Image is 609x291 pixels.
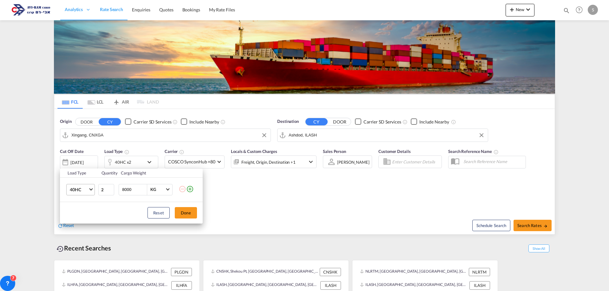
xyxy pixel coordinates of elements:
th: Load Type [60,168,98,178]
md-select: Choose: 40HC [66,184,95,195]
div: KG [150,187,156,192]
button: Done [175,207,197,218]
md-icon: icon-plus-circle-outline [186,185,194,193]
th: Quantity [98,168,117,178]
input: Enter Weight [121,184,147,195]
button: Reset [147,207,170,218]
span: 40HC [70,187,88,193]
md-icon: icon-minus-circle-outline [179,185,186,193]
div: Cargo Weight [121,170,175,176]
input: Qty [98,184,114,195]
